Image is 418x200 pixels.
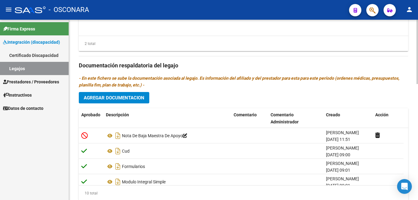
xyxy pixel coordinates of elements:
[326,137,350,142] span: [DATE] 11:51
[326,176,359,181] span: [PERSON_NAME]
[397,179,412,194] div: Open Intercom Messenger
[106,146,229,156] div: Cud
[326,161,359,166] span: [PERSON_NAME]
[324,108,373,129] datatable-header-cell: Creado
[106,131,229,141] div: Nota De Baja Maestra De Apoyo
[326,112,340,117] span: Creado
[81,112,100,117] span: Aprobado
[373,108,404,129] datatable-header-cell: Acción
[326,152,350,157] span: [DATE] 09:00
[375,112,388,117] span: Acción
[114,146,122,156] i: Descargar documento
[79,76,399,87] i: - En este fichero se sube la documentación asociada al legajo. Es información del afiliado y del ...
[106,177,229,187] div: Modulo Integral Simple
[114,162,122,171] i: Descargar documento
[231,108,268,129] datatable-header-cell: Comentario
[114,177,122,187] i: Descargar documento
[114,131,122,141] i: Descargar documento
[106,112,129,117] span: Descripción
[106,162,229,171] div: Formularios
[3,39,60,46] span: Integración (discapacidad)
[271,112,299,124] span: Comentario Administrador
[234,112,257,117] span: Comentario
[326,168,350,173] span: [DATE] 09:01
[79,40,95,47] div: 2 total
[3,78,59,85] span: Prestadores / Proveedores
[3,105,43,112] span: Datos de contacto
[326,183,350,188] span: [DATE] 09:01
[268,108,324,129] datatable-header-cell: Comentario Administrador
[84,95,144,101] span: Agregar Documentacion
[3,92,32,98] span: Instructivos
[79,92,149,103] button: Agregar Documentacion
[326,146,359,150] span: [PERSON_NAME]
[326,130,359,135] span: [PERSON_NAME]
[5,6,12,13] mat-icon: menu
[79,190,98,197] div: 10 total
[406,6,413,13] mat-icon: person
[3,26,35,32] span: Firma Express
[49,3,89,17] span: - OSCONARA
[79,61,408,70] h3: Documentación respaldatoria del legajo
[79,108,103,129] datatable-header-cell: Aprobado
[103,108,231,129] datatable-header-cell: Descripción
